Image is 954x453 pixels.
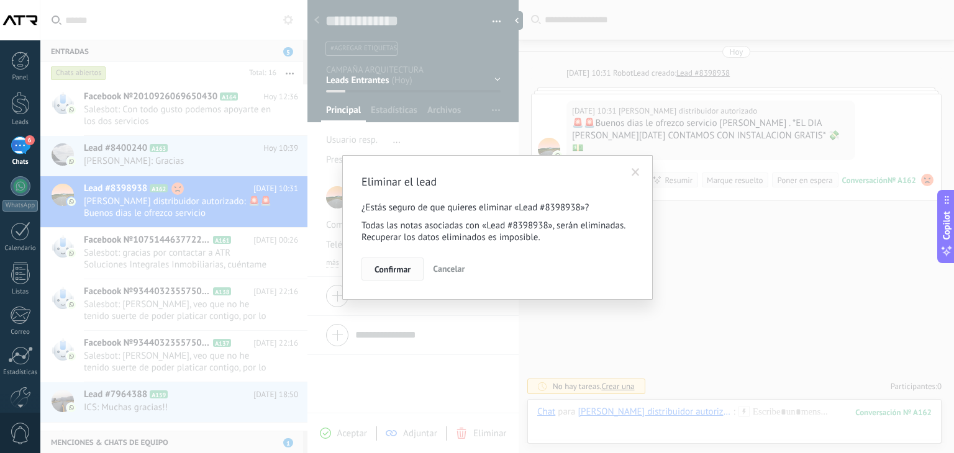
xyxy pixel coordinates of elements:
[2,119,39,127] div: Leads
[2,244,39,253] div: Calendario
[361,220,634,243] p: Todas las notas asociadas con «Lead #8398938», serán eliminadas. Recuperar los datos eliminados e...
[2,328,39,336] div: Correo
[375,265,411,274] span: Confirmar
[940,212,953,240] span: Copilot
[2,288,39,296] div: Listas
[25,135,35,145] span: 6
[428,258,470,281] button: Cancelar
[2,369,39,377] div: Estadísticas
[2,158,39,166] div: Chats
[361,202,634,213] p: ¿Estás seguro de que quieres eliminar «Lead #8398938»?
[361,258,424,281] button: Confirmar
[361,174,621,189] h2: Eliminar el lead
[433,263,465,274] span: Cancelar
[2,74,39,82] div: Panel
[2,200,38,212] div: WhatsApp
